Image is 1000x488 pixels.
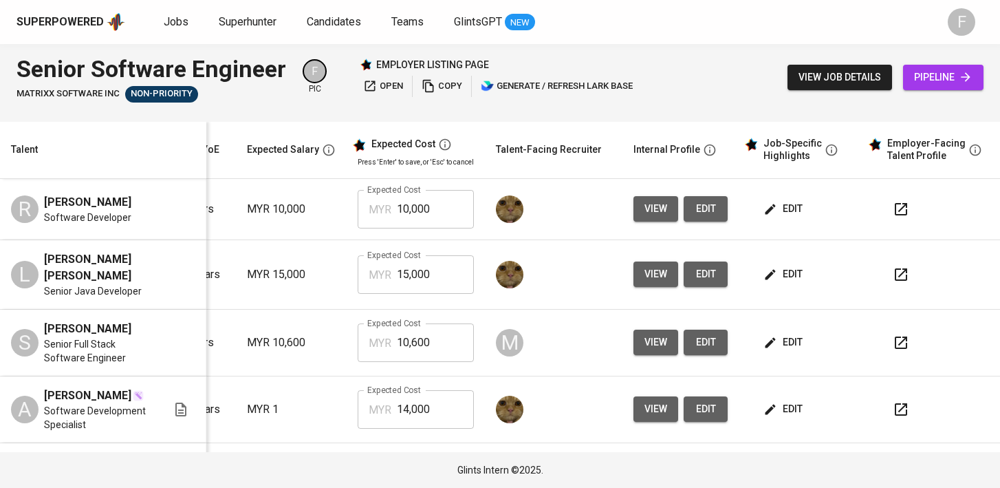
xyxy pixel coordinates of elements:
[125,87,198,100] span: Non-Priority
[369,202,391,218] p: MYR
[644,334,667,351] span: view
[44,284,142,298] span: Senior Java Developer
[868,138,882,151] img: glints_star.svg
[914,69,972,86] span: pipeline
[496,261,523,288] img: ec6c0910-f960-4a00-a8f8-c5744e41279e.jpg
[125,86,198,103] div: Talent(s) in Pipeline’s Final Stages
[11,195,39,223] div: R
[11,396,39,423] div: A
[44,194,131,211] span: [PERSON_NAME]
[376,58,489,72] p: employer listing page
[164,14,191,31] a: Jobs
[684,262,728,287] button: edit
[17,52,286,86] div: Senior Software Engineer
[107,12,125,32] img: app logo
[766,266,803,283] span: edit
[496,195,523,223] img: ec6c0910-f960-4a00-a8f8-c5744e41279e.jpg
[363,78,403,94] span: open
[44,388,131,404] span: [PERSON_NAME]
[454,15,502,28] span: GlintsGPT
[369,267,391,284] p: MYR
[17,14,104,30] div: Superpowered
[247,141,319,158] div: Expected Salary
[695,401,717,418] span: edit
[633,262,678,287] button: view
[633,396,678,422] button: view
[481,78,633,94] span: generate / refresh lark base
[948,8,975,36] div: F
[17,12,125,32] a: Superpoweredapp logo
[496,329,523,357] div: M
[44,211,131,224] span: Software Developer
[684,330,728,355] button: edit
[684,196,728,222] button: edit
[422,78,462,94] span: copy
[787,65,892,90] button: view job details
[481,79,494,93] img: lark
[360,59,372,71] img: Glints Star
[633,196,678,222] button: view
[766,200,803,218] span: edit
[369,402,391,418] p: MYR
[352,138,366,152] img: glints_star.svg
[633,330,678,355] button: view
[766,401,803,418] span: edit
[761,196,808,222] button: edit
[391,14,426,31] a: Teams
[761,330,808,355] button: edit
[887,138,966,162] div: Employer-Facing Talent Profile
[358,157,474,167] p: Press 'Enter' to save, or 'Esc' to cancel
[11,261,39,288] div: L
[360,76,406,97] button: open
[761,262,808,287] button: edit
[454,14,535,31] a: GlintsGPT NEW
[695,334,717,351] span: edit
[763,138,822,162] div: Job-Specific Highlights
[505,16,535,30] span: NEW
[307,15,361,28] span: Candidates
[303,59,327,83] div: F
[371,138,435,151] div: Expected Cost
[17,87,120,100] span: MATRIXX Software Inc
[307,14,364,31] a: Candidates
[684,396,728,422] button: edit
[903,65,983,90] a: pipeline
[644,401,667,418] span: view
[761,396,808,422] button: edit
[133,390,144,401] img: magic_wand.svg
[496,141,602,158] div: Talent-Facing Recruiter
[219,14,279,31] a: Superhunter
[11,329,39,357] div: S
[644,266,667,283] span: view
[418,76,466,97] button: copy
[391,15,424,28] span: Teams
[744,138,758,151] img: glints_star.svg
[247,335,336,351] p: MYR 10,600
[44,337,151,365] span: Senior Full Stack Software Engineer
[477,76,636,97] button: lark generate / refresh lark base
[303,59,327,95] div: pic
[247,266,336,283] p: MYR 15,000
[496,396,523,423] img: ec6c0910-f960-4a00-a8f8-c5744e41279e.jpg
[798,69,881,86] span: view job details
[219,15,276,28] span: Superhunter
[766,334,803,351] span: edit
[44,404,151,432] span: Software Development Specialist
[247,401,336,418] p: MYR 1
[11,141,38,158] div: Talent
[695,200,717,218] span: edit
[369,335,391,352] p: MYR
[695,266,717,283] span: edit
[633,141,700,158] div: Internal Profile
[44,251,151,284] span: [PERSON_NAME] [PERSON_NAME]
[247,201,336,218] p: MYR 10,000
[644,200,667,218] span: view
[44,321,131,337] span: [PERSON_NAME]
[164,15,188,28] span: Jobs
